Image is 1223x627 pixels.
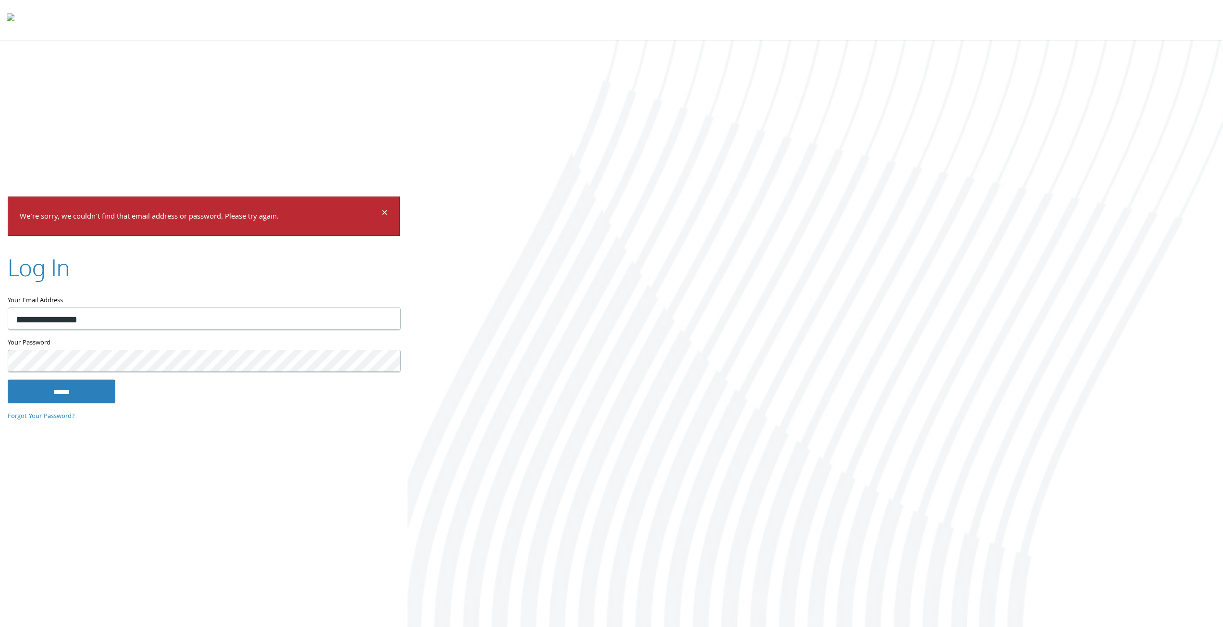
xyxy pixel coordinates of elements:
[7,10,14,29] img: todyl-logo-dark.svg
[382,205,388,223] span: ×
[382,209,388,220] button: Dismiss alert
[8,251,70,283] h2: Log In
[382,313,393,324] keeper-lock: Open Keeper Popup
[8,411,75,422] a: Forgot Your Password?
[8,337,400,349] label: Your Password
[20,210,380,224] p: We're sorry, we couldn't find that email address or password. Please try again.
